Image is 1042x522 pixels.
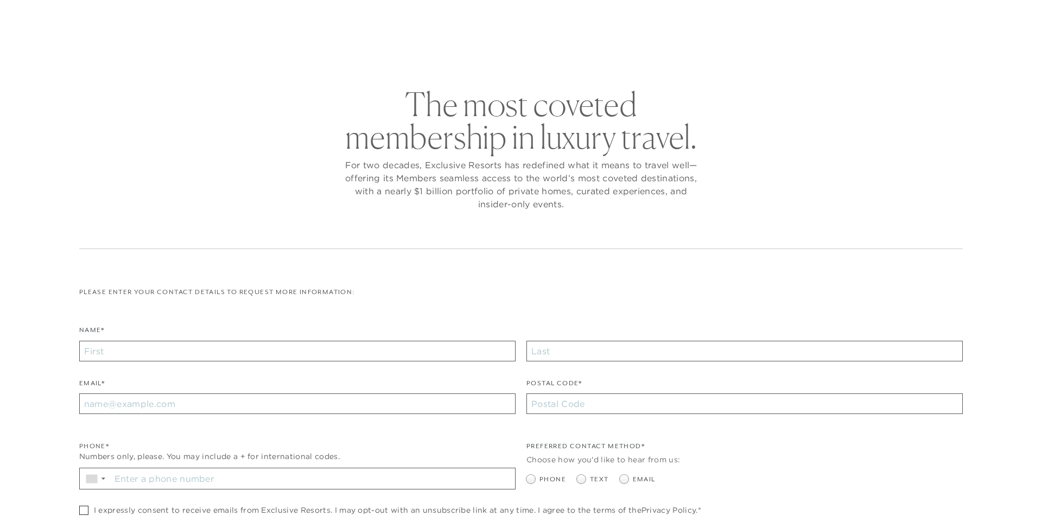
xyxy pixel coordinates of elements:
[79,393,516,414] input: name@example.com
[79,287,963,297] p: Please enter your contact details to request more information:
[342,88,700,153] h2: The most coveted membership in luxury travel.
[79,451,516,462] div: Numbers only, please. You may include a + for international codes.
[579,35,645,66] a: Community
[100,475,107,482] span: ▼
[79,378,105,394] label: Email*
[526,378,582,394] label: Postal Code*
[396,35,479,66] a: The Collection
[641,505,696,515] a: Privacy Policy
[79,341,516,361] input: First
[916,12,970,22] a: Member Login
[79,325,105,341] label: Name*
[44,12,91,22] a: Get Started
[111,468,515,489] input: Enter a phone number
[526,341,963,361] input: Last
[526,441,645,457] legend: Preferred Contact Method*
[79,441,516,451] div: Phone*
[342,158,700,211] p: For two decades, Exclusive Resorts has redefined what it means to travel well—offering its Member...
[539,474,566,485] span: Phone
[526,454,963,466] div: Choose how you'd like to hear from us:
[495,35,563,66] a: Membership
[526,393,963,414] input: Postal Code
[633,474,656,485] span: Email
[590,474,609,485] span: Text
[94,506,701,514] span: I expressly consent to receive emails from Exclusive Resorts. I may opt-out with an unsubscribe l...
[80,468,111,489] div: Country Code Selector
